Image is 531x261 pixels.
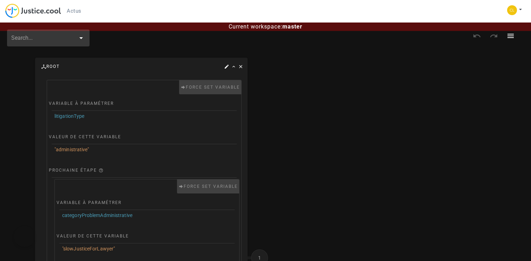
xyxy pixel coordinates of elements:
img: jc-logo.svg [5,4,61,18]
span: "slowJusticeForLawyer" [62,246,115,252]
span: Valeur de cette variable [57,234,129,238]
span: Valeur de cette variable [49,134,121,139]
span: 1 [256,255,263,261]
span: categoryProblemAdministrative [62,212,132,218]
span: "administrative" [54,147,89,152]
a: Actus [61,6,87,16]
span: Variable à paramétrer [49,101,114,106]
span: Actus [67,8,81,14]
input: Search... [11,32,76,44]
span: Variable à paramétrer [57,200,122,205]
span: Prochaine étape [49,168,97,173]
img: ac33fe571a5c5a13612858b29905a3d8 [507,5,517,15]
span: root [46,64,60,69]
span: Force set variable [186,85,240,90]
span: Force set variable [184,184,238,189]
iframe: Help Scout Beacon - Open [14,226,35,247]
span: litigationType [54,113,84,119]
